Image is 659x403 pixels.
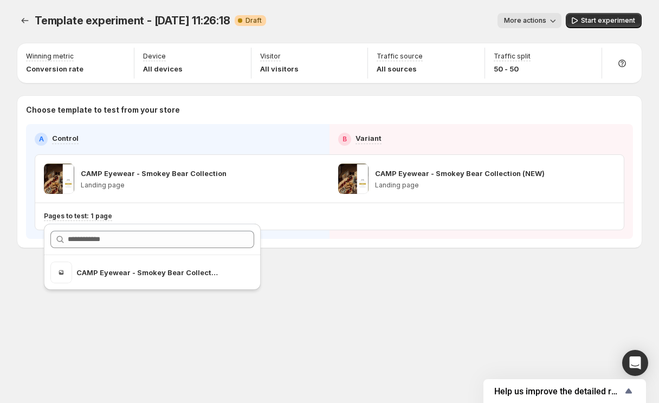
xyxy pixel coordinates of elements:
[143,63,183,74] p: All devices
[143,52,166,61] p: Device
[494,63,531,74] p: 50 - 50
[39,135,44,144] h2: A
[494,52,531,61] p: Traffic split
[375,181,545,190] p: Landing page
[622,350,648,376] div: Open Intercom Messenger
[260,63,299,74] p: All visitors
[356,133,382,144] p: Variant
[81,181,227,190] p: Landing page
[26,52,74,61] p: Winning metric
[76,267,219,278] p: CAMP Eyewear - Smokey Bear Collection
[26,105,633,115] p: Choose template to test from your store
[581,16,635,25] span: Start experiment
[44,164,74,194] img: CAMP Eyewear - Smokey Bear Collection
[504,16,546,25] span: More actions
[26,63,83,74] p: Conversion rate
[260,52,281,61] p: Visitor
[566,13,642,28] button: Start experiment
[35,14,230,27] span: Template experiment - [DATE] 11:26:18
[81,168,227,179] p: CAMP Eyewear - Smokey Bear Collection
[245,16,262,25] span: Draft
[375,168,545,179] p: CAMP Eyewear - Smokey Bear Collection (NEW)
[17,13,33,28] button: Experiments
[498,13,561,28] button: More actions
[52,133,79,144] p: Control
[494,386,622,396] span: Help us improve the detailed report for A/B campaigns
[494,385,635,398] button: Show survey - Help us improve the detailed report for A/B campaigns
[50,262,72,283] img: CAMP Eyewear - Smokey Bear Collection
[343,135,347,144] h2: B
[377,63,423,74] p: All sources
[338,164,369,194] img: CAMP Eyewear - Smokey Bear Collection (NEW)
[377,52,423,61] p: Traffic source
[44,262,261,283] ul: Search for and select a customer segment
[44,212,112,220] p: Pages to test: 1 page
